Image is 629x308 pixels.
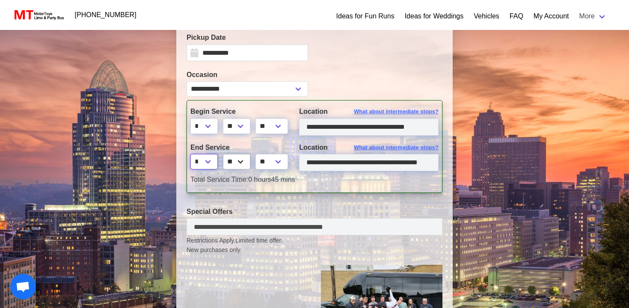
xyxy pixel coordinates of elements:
label: Pickup Date [187,33,308,43]
span: What about intermediate stops? [354,143,439,152]
span: Limited time offer. [235,236,282,245]
small: Restrictions Apply. [187,237,442,255]
a: [PHONE_NUMBER] [70,6,142,24]
span: New purchases only. [187,246,442,255]
a: More [574,8,612,25]
a: FAQ [510,11,523,21]
a: Ideas for Weddings [405,11,464,21]
span: Location [299,108,328,115]
span: Total Service Time: [190,176,248,183]
label: Begin Service [190,107,286,117]
a: Ideas for Fun Runs [336,11,395,21]
div: Open chat [10,274,36,299]
label: Occasion [187,70,308,80]
label: Special Offers [187,207,442,217]
span: 45 mins [271,176,295,183]
a: Vehicles [474,11,499,21]
a: My Account [534,11,569,21]
span: Location [299,144,328,151]
div: 0 hours [184,175,445,185]
label: End Service [190,142,286,153]
span: What about intermediate stops? [354,107,439,116]
img: MotorToys Logo [12,9,65,21]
